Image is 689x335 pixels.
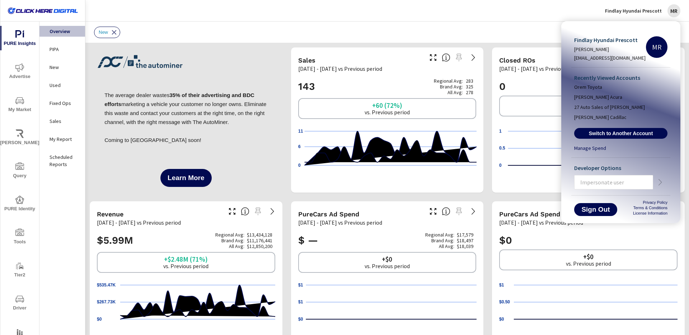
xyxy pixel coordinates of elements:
[574,128,667,139] a: Switch to Another Account
[574,144,606,152] p: Manage Spend
[574,54,646,61] p: [EMAIL_ADDRESS][DOMAIN_NAME]
[580,206,611,213] span: Sign Out
[633,206,667,210] a: Terms & Conditions
[574,46,646,53] p: [PERSON_NAME]
[574,203,617,216] button: Sign Out
[574,36,646,44] p: Findlay Hyundai Prescott
[574,83,602,91] span: Orem Toyota
[571,144,670,155] a: Manage Spend
[574,114,627,121] span: [PERSON_NAME] Cadillac
[574,164,667,172] p: Developer Options
[646,36,667,58] div: MR
[578,130,664,137] span: Switch to Another Account
[633,211,667,215] a: License Information
[643,200,667,205] a: Privacy Policy
[574,73,667,82] p: Recently Viewed Accounts
[574,93,622,101] span: [PERSON_NAME] Acura
[575,173,653,192] input: Impersonate user
[574,104,645,111] span: 27 Auto Sales of [PERSON_NAME]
